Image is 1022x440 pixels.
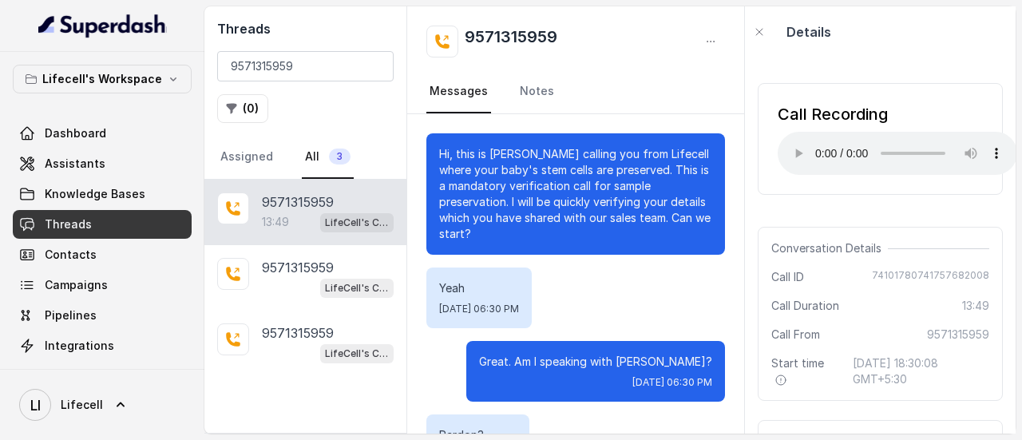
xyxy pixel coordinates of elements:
[13,271,192,299] a: Campaigns
[771,269,804,285] span: Call ID
[217,94,268,123] button: (0)
[325,346,389,362] p: LifeCell's Call Assistant
[13,180,192,208] a: Knowledge Bases
[771,327,820,343] span: Call From
[771,298,839,314] span: Call Duration
[853,355,989,387] span: [DATE] 18:30:08 GMT+5:30
[479,354,712,370] p: Great. Am I speaking with [PERSON_NAME]?
[45,368,114,384] span: API Settings
[439,146,712,242] p: Hi, this is [PERSON_NAME] calling you from Lifecell where your baby's stem cells are preserved. T...
[38,13,167,38] img: light.svg
[217,51,394,81] input: Search by Call ID or Phone Number
[302,136,354,179] a: All3
[262,258,334,277] p: 9571315959
[329,149,351,165] span: 3
[872,269,989,285] span: 74101780741757682008
[426,70,491,113] a: Messages
[217,19,394,38] h2: Threads
[325,215,389,231] p: LifeCell's Call Assistant
[217,136,276,179] a: Assigned
[30,397,41,414] text: LI
[439,280,519,296] p: Yeah
[45,277,108,293] span: Campaigns
[45,156,105,172] span: Assistants
[13,240,192,269] a: Contacts
[262,214,289,230] p: 13:49
[927,327,989,343] span: 9571315959
[13,331,192,360] a: Integrations
[13,65,192,93] button: Lifecell's Workspace
[13,362,192,390] a: API Settings
[45,338,114,354] span: Integrations
[45,125,106,141] span: Dashboard
[426,70,725,113] nav: Tabs
[45,307,97,323] span: Pipelines
[45,216,92,232] span: Threads
[465,26,557,57] h2: 9571315959
[439,303,519,315] span: [DATE] 06:30 PM
[45,186,145,202] span: Knowledge Bases
[13,119,192,148] a: Dashboard
[778,103,1017,125] div: Call Recording
[962,298,989,314] span: 13:49
[13,383,192,427] a: Lifecell
[13,301,192,330] a: Pipelines
[771,240,888,256] span: Conversation Details
[13,149,192,178] a: Assistants
[262,192,334,212] p: 9571315959
[771,355,840,387] span: Start time
[778,132,1017,175] audio: Your browser does not support the audio element.
[42,69,162,89] p: Lifecell's Workspace
[45,247,97,263] span: Contacts
[262,323,334,343] p: 9571315959
[13,210,192,239] a: Threads
[325,280,389,296] p: LifeCell's Call Assistant
[517,70,557,113] a: Notes
[786,22,831,42] p: Details
[632,376,712,389] span: [DATE] 06:30 PM
[61,397,103,413] span: Lifecell
[217,136,394,179] nav: Tabs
